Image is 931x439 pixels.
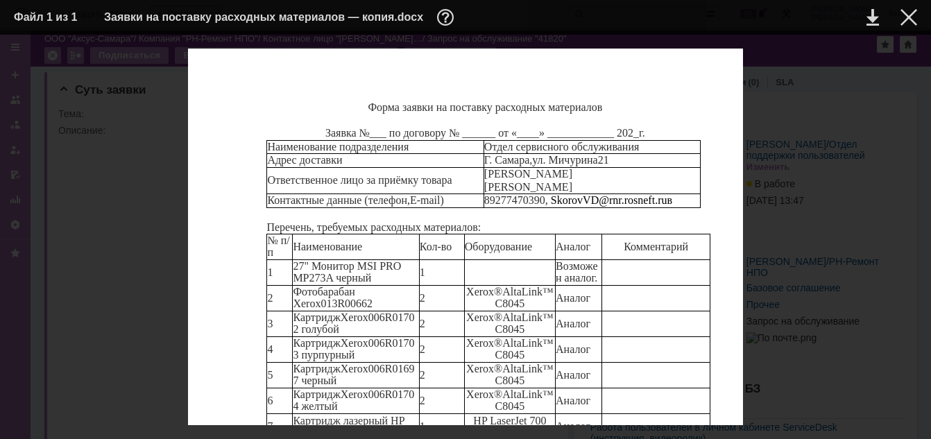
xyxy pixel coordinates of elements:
span: @ [599,194,609,206]
span: 1 [420,266,425,278]
span: Заявка №___ по договору № __ [325,127,473,139]
span: Комментарий [624,241,688,252]
div: Дополнительная информация о файле (F11) [437,9,458,26]
span: Xerox [341,337,368,349]
span: 1 [420,420,425,432]
span: Аналог [556,343,590,355]
span: Xerox® [466,286,502,298]
span: - [417,194,420,206]
span: 6 [267,395,273,406]
span: AltaLink [502,337,543,349]
span: [PERSON_NAME] [484,168,572,180]
span: 1 [267,266,273,278]
span: Xerox® [466,363,502,375]
span: [PERSON_NAME] [484,181,572,193]
span: Xerox® [466,388,502,400]
span: Аналог [556,241,590,252]
span: 27" Монитор MSI PRO MP273A черный [293,260,401,284]
span: Аналог [556,318,590,329]
span: Аналог [556,369,590,381]
span: rosneft [624,194,655,206]
span: SkorovVD [551,194,599,206]
span: AltaLink [502,388,543,400]
span: ™ C8045 [495,363,554,386]
span: Перечень, требуемых расходных материалов: [266,221,481,233]
span: 3 [267,318,273,329]
span: Xerox [293,298,321,309]
span: ____ от «____» ____________ 202_ [473,127,639,139]
span: 006R01702 голубой [293,311,414,335]
span: ул. Мичурина [532,154,597,166]
span: г. [639,127,645,139]
span: AltaLink [502,286,543,298]
span: Возможен аналог. [556,260,597,284]
div: Скачать файл [866,9,879,26]
span: 006R01703 пурпурный [293,337,414,361]
span: . [655,194,658,206]
span: 89277470390 [484,194,545,206]
div: Файл 1 из 1 [14,12,83,23]
span: ™ C8045 [495,388,554,412]
span: . [622,194,624,206]
span: Картридж [293,337,340,349]
div: Закрыть окно (Esc) [900,9,917,26]
span: ™ C8045 [495,311,554,335]
span: Оборудование [465,241,532,252]
span: 2 [420,369,425,381]
span: Xerox [341,388,368,400]
span: Картридж [293,363,340,375]
span: 4 [267,343,273,355]
span: Аналог [556,292,590,304]
span: 2 [420,292,425,304]
span: ) [440,194,443,206]
span: Xerox [341,311,368,323]
span: Наименование подразделения [267,141,409,153]
span: Кол-во [420,241,452,252]
span: 006R01697 черный [293,363,414,386]
span: 2 [420,343,425,355]
span: ™ C8045 [495,337,554,361]
span: ru [658,194,667,206]
span: , [529,154,532,166]
span: Адрес доставки [267,154,342,166]
span: 2 [420,395,425,406]
span: 21 [598,154,609,166]
span: Xerox® [466,311,502,323]
span: Аналог [556,395,590,406]
span: 7 [267,420,273,432]
span: rnr [609,194,622,206]
span: 5 [267,369,273,381]
span: Отдел сервисного обслуживания [484,141,639,153]
div: Заявки на поставку расходных материалов — копия.docx [104,9,458,26]
span: AltaLink [502,311,543,323]
span: mail [420,194,440,206]
span: Ответственное лицо за приёмку товара [267,174,452,186]
span: 2 [267,292,273,304]
span: HP LaserJet 700 color MFP M775 [472,415,549,438]
span: Контактные данные (телефон, [267,194,410,206]
span: 013R00662 [321,298,373,309]
span: Картридж [293,311,340,323]
span: Xerox [341,363,368,375]
span: в [667,194,672,206]
span: , [545,194,548,206]
span: 006R01704 желтый [293,388,414,412]
span: ™ C8045 [495,286,554,309]
span: E [410,194,417,206]
span: AltaLink [502,363,543,375]
span: Фотобарабан [293,286,355,298]
span: Картридж лазерный HP 651A (CE340A) черный [293,415,404,438]
span: Картридж [293,388,340,400]
span: Наименование [293,241,362,252]
span: № п/п [267,234,289,258]
span: Xerox® [466,337,502,349]
span: Аналог [556,420,590,432]
span: Г. Самара [484,154,529,166]
span: Форма заявки на поставку расходных материалов [368,101,602,113]
span: 2 [420,318,425,329]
